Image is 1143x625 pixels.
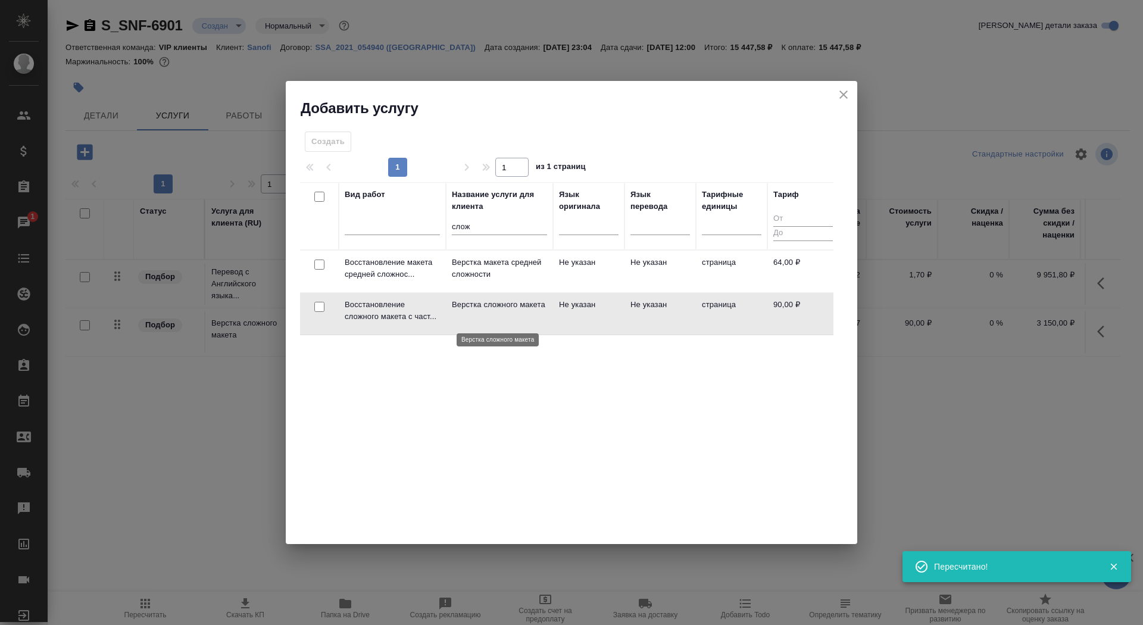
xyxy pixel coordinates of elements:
span: из 1 страниц [536,160,586,177]
td: страница [696,251,767,292]
p: Верстка сложного макета [452,299,547,311]
td: Не указан [553,251,624,292]
h2: Добавить услугу [301,99,857,118]
div: Тарифные единицы [702,189,761,212]
div: Язык перевода [630,189,690,212]
p: Верстка макета средней сложности [452,257,547,280]
div: Тариф [773,189,799,201]
div: Язык оригинала [559,189,619,212]
p: Восстановление макета средней сложнос... [345,257,440,280]
td: 90,00 ₽ [767,293,839,335]
button: Закрыть [1101,561,1126,572]
div: Вид работ [345,189,385,201]
td: Не указан [553,293,624,335]
div: Пересчитано! [934,561,1091,573]
input: От [773,212,833,227]
td: Не указан [624,251,696,292]
p: Восстановление сложного макета с част... [345,299,440,323]
div: Название услуги для клиента [452,189,547,212]
button: close [835,86,852,104]
td: страница [696,293,767,335]
input: До [773,226,833,241]
td: Не указан [624,293,696,335]
td: 64,00 ₽ [767,251,839,292]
